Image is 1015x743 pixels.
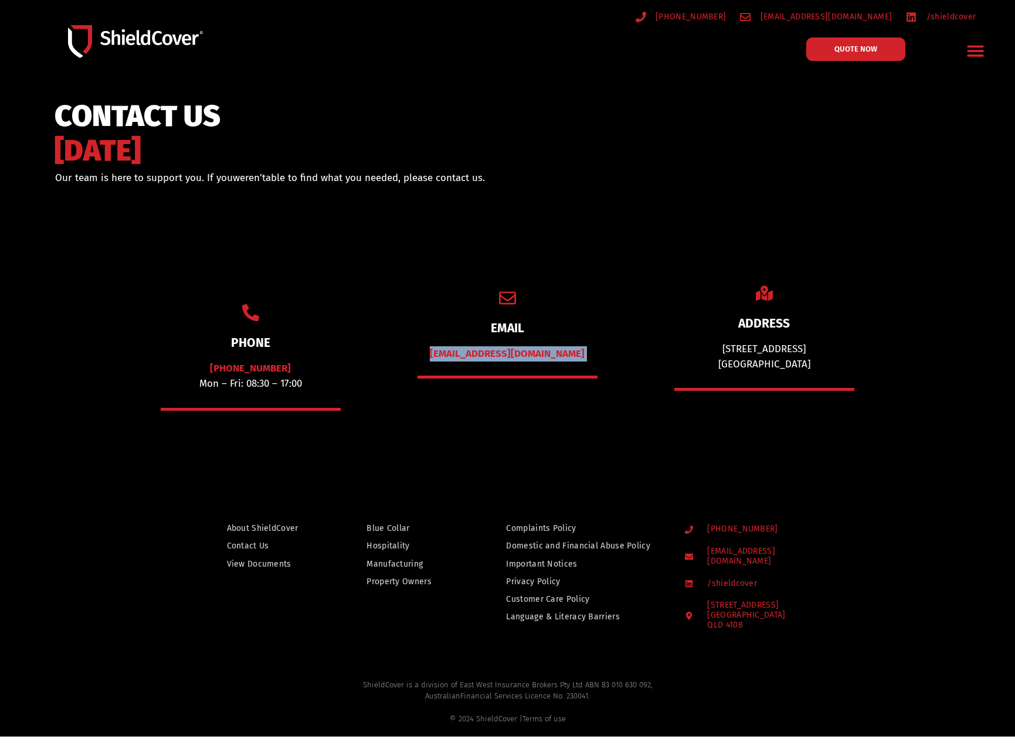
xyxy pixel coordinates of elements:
span: able to find what you needed, please contact us. [266,172,485,184]
span: /shieldcover [924,9,976,24]
span: Important Notices [506,557,577,571]
a: Hospitality [366,538,456,553]
span: Property Owners [366,574,432,589]
a: Privacy Policy [506,574,662,589]
div: © 2024 ShieldCover | [188,713,827,725]
a: Important Notices [506,557,662,571]
span: Hospitality [366,538,409,553]
a: [PHONE_NUMBER] [685,524,829,534]
span: Customer Care Policy [506,592,589,606]
span: Our team is here to support you. If you [55,172,233,184]
a: /shieldcover [906,9,976,24]
span: CONTACT US [55,104,220,128]
a: Manufacturing [366,557,456,571]
div: Australian [188,690,827,725]
h2: ShieldCover is a division of East West Insurance Brokers Pty Ltd ABN 83 010 630 092, [188,679,827,725]
a: QUOTE NOW [806,38,905,61]
span: [PHONE_NUMBER] [653,9,726,24]
a: ADDRESS [738,316,790,331]
span: Language & Literacy Barriers [506,609,619,624]
div: QLD 4108 [707,621,785,630]
a: About ShieldCover [227,521,317,536]
span: About ShieldCover [227,521,298,536]
a: PHONE [231,335,270,350]
span: [STREET_ADDRESS] [704,601,785,630]
a: Domestic and Financial Abuse Policy [506,538,662,553]
span: Contact Us [227,538,269,553]
span: weren’t [233,172,266,184]
span: /shieldcover [704,579,757,589]
a: Terms of use [522,714,566,723]
a: [PHONE_NUMBER] [636,9,727,24]
a: /shieldcover [685,579,829,589]
span: Domestic and Financial Abuse Policy [506,538,650,553]
a: Complaints Policy [506,521,662,536]
div: [STREET_ADDRESS] [GEOGRAPHIC_DATA] [674,342,854,371]
a: EMAIL [491,321,524,336]
img: Shield-Cover-Underwriting-Australia-logo-full [68,25,203,58]
span: Privacy Policy [506,574,560,589]
span: Manufacturing [366,557,423,571]
a: Language & Literacy Barriers [506,609,662,624]
span: [PHONE_NUMBER] [704,524,778,534]
iframe: LiveChat chat widget [785,325,1015,743]
div: Menu Toggle [962,37,990,64]
span: QUOTE NOW [834,45,877,53]
span: Blue Collar [366,521,409,536]
span: Financial Services Licence No. 230041. [460,691,590,700]
p: Mon – Fri: 08:30 – 17:00 [161,361,341,391]
a: Blue Collar [366,521,456,536]
span: View Documents [227,557,291,571]
span: Complaints Policy [506,521,576,536]
a: [EMAIL_ADDRESS][DOMAIN_NAME] [685,547,829,567]
a: View Documents [227,557,317,571]
a: [EMAIL_ADDRESS][DOMAIN_NAME] [430,347,585,360]
span: [EMAIL_ADDRESS][DOMAIN_NAME] [758,9,892,24]
span: [EMAIL_ADDRESS][DOMAIN_NAME] [704,547,828,567]
a: Property Owners [366,574,456,589]
a: Contact Us [227,538,317,553]
a: [PHONE_NUMBER] [210,362,291,374]
a: Customer Care Policy [506,592,662,606]
a: [EMAIL_ADDRESS][DOMAIN_NAME] [740,9,892,24]
div: [GEOGRAPHIC_DATA] [707,611,785,630]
